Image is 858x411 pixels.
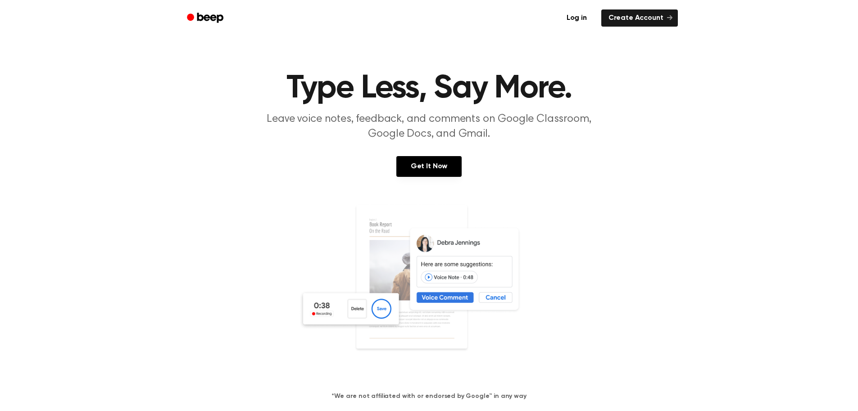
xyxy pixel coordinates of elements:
[199,72,660,105] h1: Type Less, Say More.
[558,8,596,28] a: Log in
[11,392,847,401] h4: *We are not affiliated with or endorsed by Google™ in any way
[181,9,232,27] a: Beep
[396,156,462,177] a: Get It Now
[256,112,602,142] p: Leave voice notes, feedback, and comments on Google Classroom, Google Docs, and Gmail.
[601,9,678,27] a: Create Account
[299,204,560,377] img: Voice Comments on Docs and Recording Widget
